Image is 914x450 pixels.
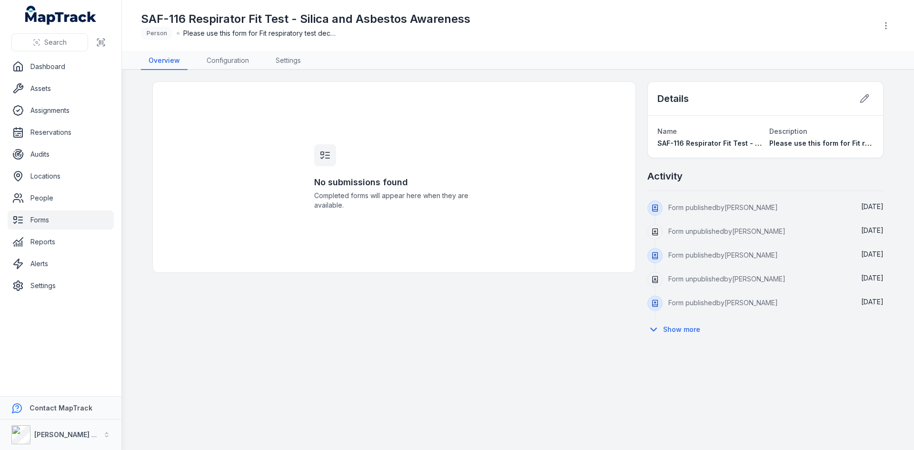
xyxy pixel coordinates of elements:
[668,203,778,211] span: Form published by [PERSON_NAME]
[861,202,884,210] time: 9/9/2025, 5:06:22 PM
[668,299,778,307] span: Form published by [PERSON_NAME]
[314,191,474,210] span: Completed forms will appear here when they are available.
[657,139,861,147] span: SAF-116 Respirator Fit Test - Silica and Asbestos Awareness
[8,189,114,208] a: People
[8,276,114,295] a: Settings
[44,38,67,47] span: Search
[8,167,114,186] a: Locations
[8,101,114,120] a: Assignments
[668,275,785,283] span: Form unpublished by [PERSON_NAME]
[34,430,112,439] strong: [PERSON_NAME] Group
[8,57,114,76] a: Dashboard
[30,404,92,412] strong: Contact MapTrack
[25,6,97,25] a: MapTrack
[141,11,470,27] h1: SAF-116 Respirator Fit Test - Silica and Asbestos Awareness
[141,27,173,40] div: Person
[861,202,884,210] span: [DATE]
[861,274,884,282] time: 9/9/2025, 4:55:20 PM
[657,127,677,135] span: Name
[861,226,884,234] span: [DATE]
[861,298,884,306] span: [DATE]
[8,232,114,251] a: Reports
[8,210,114,230] a: Forms
[11,33,88,51] button: Search
[268,52,308,70] a: Settings
[199,52,257,70] a: Configuration
[8,145,114,164] a: Audits
[769,127,807,135] span: Description
[314,176,474,189] h3: No submissions found
[861,298,884,306] time: 9/9/2025, 4:54:22 PM
[141,52,188,70] a: Overview
[647,320,706,340] button: Show more
[8,254,114,273] a: Alerts
[861,274,884,282] span: [DATE]
[8,79,114,98] a: Assets
[647,170,683,183] h2: Activity
[183,29,336,38] span: Please use this form for Fit respiratory test declaration
[668,227,785,235] span: Form unpublished by [PERSON_NAME]
[861,226,884,234] time: 9/9/2025, 5:05:33 PM
[668,251,778,259] span: Form published by [PERSON_NAME]
[861,250,884,258] span: [DATE]
[861,250,884,258] time: 9/9/2025, 4:56:20 PM
[8,123,114,142] a: Reservations
[657,92,689,105] h2: Details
